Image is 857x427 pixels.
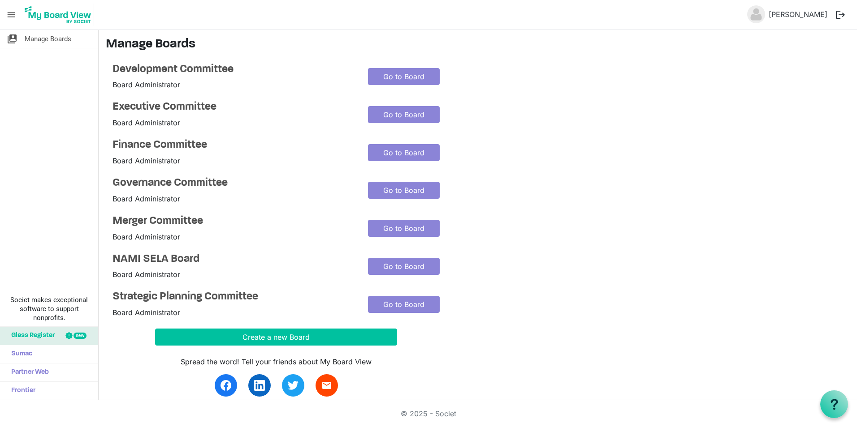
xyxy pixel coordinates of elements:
[113,177,355,190] a: Governance Committee
[316,374,338,397] a: email
[7,345,32,363] span: Sumac
[22,4,94,26] img: My Board View Logo
[288,380,299,391] img: twitter.svg
[113,308,180,317] span: Board Administrator
[155,329,397,346] button: Create a new Board
[368,106,440,123] a: Go to Board
[7,327,55,345] span: Glass Register
[3,6,20,23] span: menu
[106,37,850,52] h3: Manage Boards
[7,363,49,381] span: Partner Web
[401,409,456,418] a: © 2025 - Societ
[7,382,35,400] span: Frontier
[831,5,850,24] button: logout
[747,5,765,23] img: no-profile-picture.svg
[113,139,355,152] a: Finance Committee
[74,333,87,339] div: new
[113,80,180,89] span: Board Administrator
[368,220,440,237] a: Go to Board
[113,101,355,114] a: Executive Committee
[113,194,180,203] span: Board Administrator
[368,258,440,275] a: Go to Board
[368,182,440,199] a: Go to Board
[113,156,180,165] span: Board Administrator
[4,295,94,322] span: Societ makes exceptional software to support nonprofits.
[368,68,440,85] a: Go to Board
[368,296,440,313] a: Go to Board
[221,380,231,391] img: facebook.svg
[7,30,17,48] span: switch_account
[25,30,71,48] span: Manage Boards
[113,290,355,303] a: Strategic Planning Committee
[22,4,98,26] a: My Board View Logo
[113,253,355,266] a: NAMI SELA Board
[113,215,355,228] a: Merger Committee
[321,380,332,391] span: email
[254,380,265,391] img: linkedin.svg
[113,232,180,241] span: Board Administrator
[368,144,440,161] a: Go to Board
[113,270,180,279] span: Board Administrator
[113,118,180,127] span: Board Administrator
[765,5,831,23] a: [PERSON_NAME]
[113,63,355,76] a: Development Committee
[155,356,397,367] div: Spread the word! Tell your friends about My Board View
